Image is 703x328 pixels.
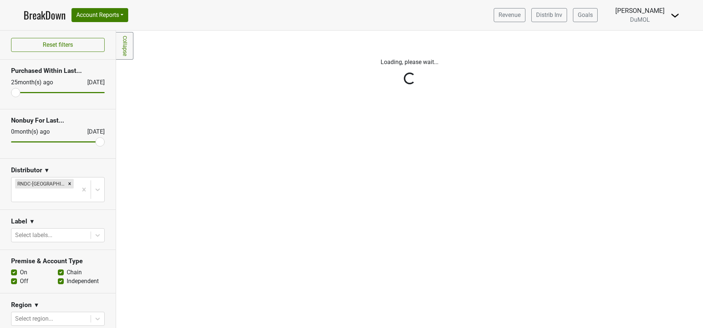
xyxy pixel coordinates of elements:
[116,32,133,60] a: Collapse
[573,8,598,22] a: Goals
[615,6,665,15] div: [PERSON_NAME]
[531,8,567,22] a: Distrib Inv
[71,8,128,22] button: Account Reports
[494,8,525,22] a: Revenue
[671,11,679,20] img: Dropdown Menu
[205,58,614,67] p: Loading, please wait...
[630,16,650,23] span: DuMOL
[24,7,66,23] a: BreakDown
